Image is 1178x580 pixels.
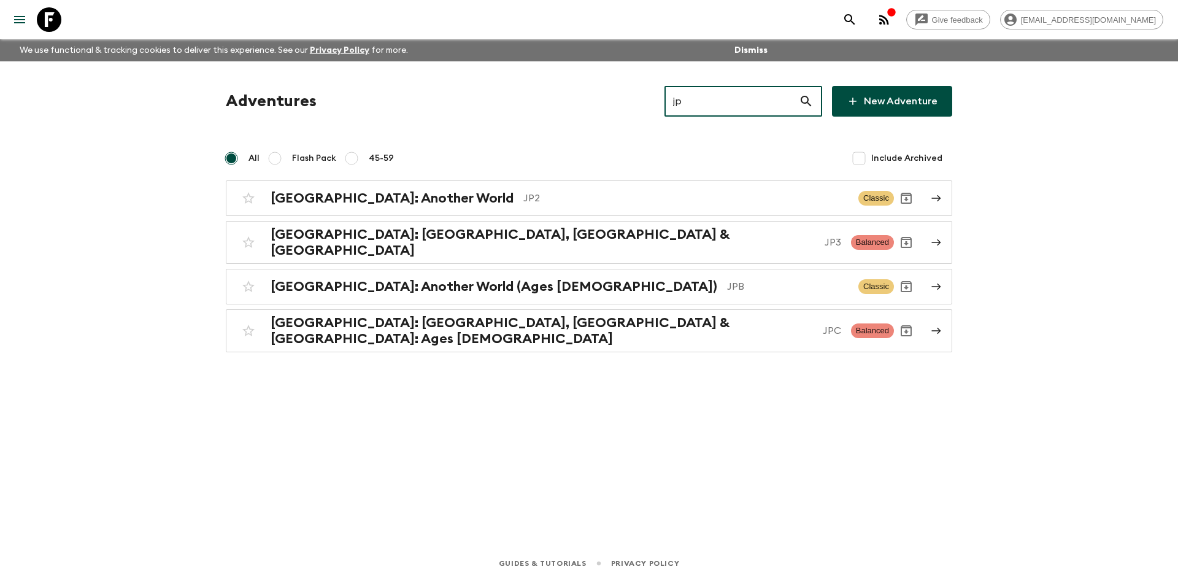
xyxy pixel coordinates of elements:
button: Archive [894,230,918,255]
span: Classic [858,191,894,206]
a: Privacy Policy [310,46,369,55]
button: search adventures [837,7,862,32]
input: e.g. AR1, Argentina [664,84,799,118]
p: JPB [727,279,849,294]
button: Archive [894,186,918,211]
a: [GEOGRAPHIC_DATA]: Another World (Ages [DEMOGRAPHIC_DATA])JPBClassicArchive [226,269,952,304]
span: All [248,152,260,164]
span: Classic [858,279,894,294]
span: 45-59 [369,152,394,164]
a: Privacy Policy [611,557,679,570]
span: Flash Pack [292,152,336,164]
span: Give feedback [925,15,990,25]
p: JP2 [523,191,849,206]
span: Balanced [851,323,894,338]
h2: [GEOGRAPHIC_DATA]: Another World (Ages [DEMOGRAPHIC_DATA]) [271,279,717,295]
button: menu [7,7,32,32]
div: [EMAIL_ADDRESS][DOMAIN_NAME] [1000,10,1163,29]
a: Give feedback [906,10,990,29]
p: JP3 [825,235,841,250]
a: [GEOGRAPHIC_DATA]: Another WorldJP2ClassicArchive [226,180,952,216]
a: Guides & Tutorials [499,557,587,570]
span: [EMAIL_ADDRESS][DOMAIN_NAME] [1014,15,1163,25]
p: We use functional & tracking cookies to deliver this experience. See our for more. [15,39,413,61]
h2: [GEOGRAPHIC_DATA]: [GEOGRAPHIC_DATA], [GEOGRAPHIC_DATA] & [GEOGRAPHIC_DATA] [271,226,815,258]
button: Dismiss [731,42,771,59]
a: [GEOGRAPHIC_DATA]: [GEOGRAPHIC_DATA], [GEOGRAPHIC_DATA] & [GEOGRAPHIC_DATA]: Ages [DEMOGRAPHIC_DA... [226,309,952,352]
span: Balanced [851,235,894,250]
h2: [GEOGRAPHIC_DATA]: Another World [271,190,514,206]
button: Archive [894,319,918,343]
h1: Adventures [226,89,317,114]
a: New Adventure [832,86,952,117]
a: [GEOGRAPHIC_DATA]: [GEOGRAPHIC_DATA], [GEOGRAPHIC_DATA] & [GEOGRAPHIC_DATA]JP3BalancedArchive [226,221,952,264]
span: Include Archived [871,152,942,164]
button: Archive [894,274,918,299]
h2: [GEOGRAPHIC_DATA]: [GEOGRAPHIC_DATA], [GEOGRAPHIC_DATA] & [GEOGRAPHIC_DATA]: Ages [DEMOGRAPHIC_DATA] [271,315,813,347]
p: JPC [823,323,841,338]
